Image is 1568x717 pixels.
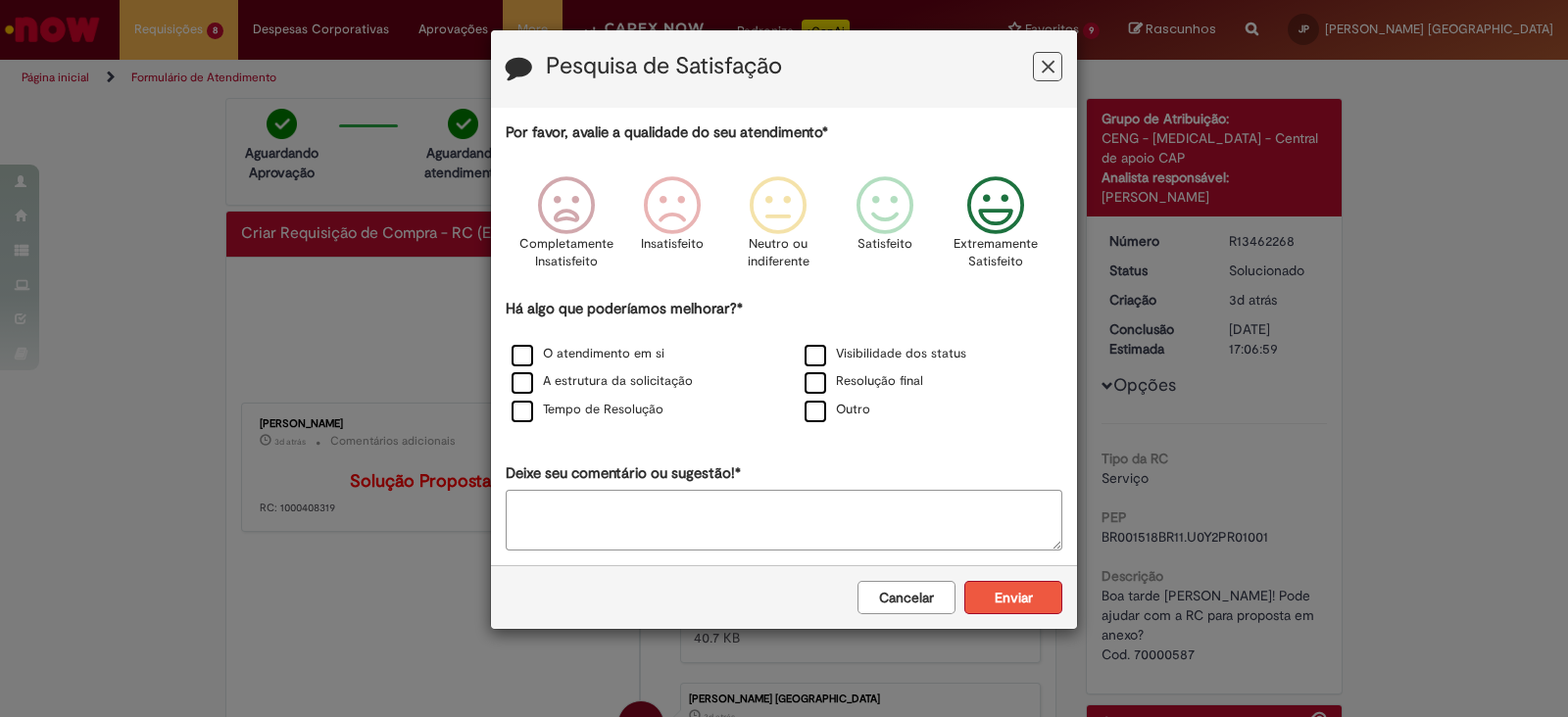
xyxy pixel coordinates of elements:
p: Extremamente Satisfeito [954,235,1038,271]
button: Cancelar [857,581,955,614]
label: O atendimento em si [512,345,664,363]
label: Por favor, avalie a qualidade do seu atendimento* [506,122,828,143]
div: Extremamente Satisfeito [941,162,1053,296]
div: Neutro ou indiferente [728,162,828,296]
p: Satisfeito [857,235,912,254]
label: Outro [805,401,870,419]
label: Visibilidade dos status [805,345,966,363]
label: Tempo de Resolução [512,401,663,419]
label: Resolução final [805,372,923,391]
p: Neutro ou indiferente [743,235,813,271]
div: Há algo que poderíamos melhorar?* [506,299,1062,425]
label: Deixe seu comentário ou sugestão!* [506,463,741,484]
button: Enviar [964,581,1062,614]
div: Completamente Insatisfeito [516,162,616,296]
p: Insatisfeito [641,235,704,254]
label: A estrutura da solicitação [512,372,693,391]
div: Insatisfeito [622,162,722,296]
div: Satisfeito [834,162,934,296]
p: Completamente Insatisfeito [519,235,613,271]
label: Pesquisa de Satisfação [546,54,782,79]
